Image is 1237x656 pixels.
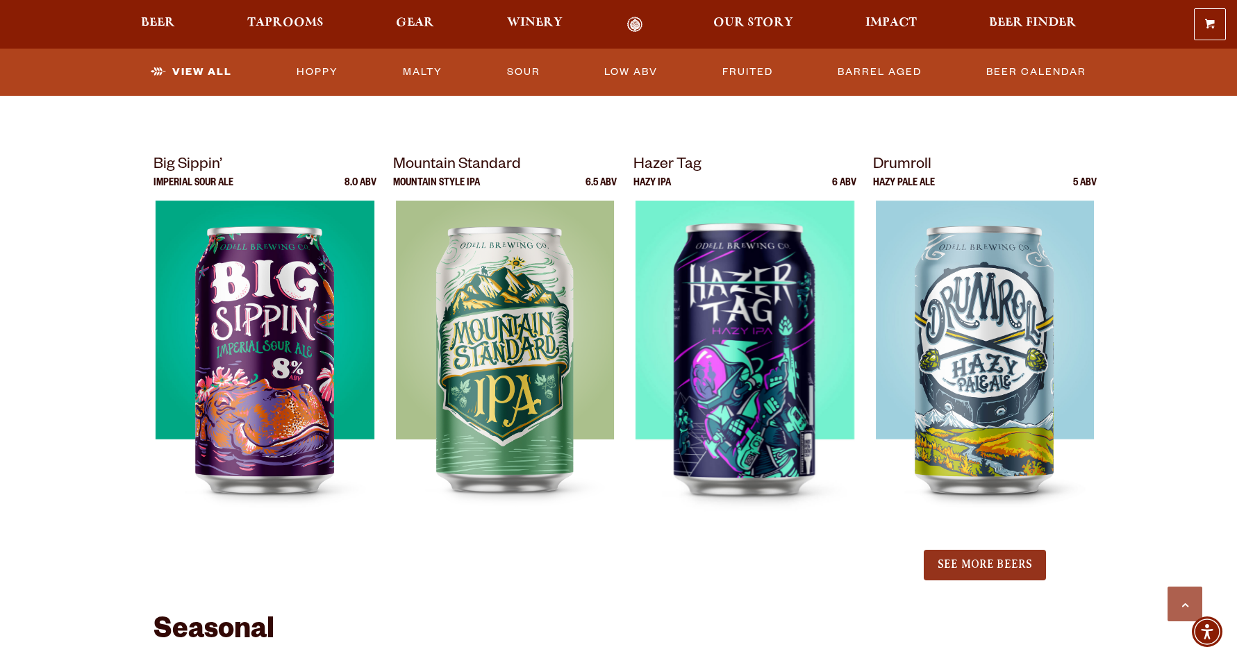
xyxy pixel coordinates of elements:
[153,616,1084,649] h2: Seasonal
[873,178,935,201] p: Hazy Pale Ale
[132,17,184,33] a: Beer
[344,178,376,201] p: 8.0 ABV
[1073,178,1097,201] p: 5 ABV
[717,56,779,88] a: Fruited
[153,153,377,548] a: Big Sippin’ Imperial Sour Ale 8.0 ABV Big Sippin’ Big Sippin’
[633,153,857,548] a: Hazer Tag Hazy IPA 6 ABV Hazer Tag Hazer Tag
[856,17,926,33] a: Impact
[393,153,617,548] a: Mountain Standard Mountain Style IPA 6.5 ABV Mountain Standard Mountain Standard
[873,153,1097,548] a: Drumroll Hazy Pale Ale 5 ABV Drumroll Drumroll
[153,153,377,178] p: Big Sippin’
[396,17,434,28] span: Gear
[586,178,617,201] p: 6.5 ABV
[876,201,1094,548] img: Drumroll
[633,153,857,178] p: Hazer Tag
[498,17,572,33] a: Winery
[141,17,175,28] span: Beer
[387,17,443,33] a: Gear
[633,178,671,201] p: Hazy IPA
[153,178,233,201] p: Imperial Sour Ale
[865,17,917,28] span: Impact
[981,56,1092,88] a: Beer Calendar
[291,56,344,88] a: Hoppy
[238,17,333,33] a: Taprooms
[873,153,1097,178] p: Drumroll
[924,550,1046,580] button: See More Beers
[156,201,374,548] img: Big Sippin’
[704,17,802,33] a: Our Story
[599,56,663,88] a: Low ABV
[393,178,480,201] p: Mountain Style IPA
[1192,616,1222,647] div: Accessibility Menu
[145,56,238,88] a: View All
[393,153,617,178] p: Mountain Standard
[832,178,856,201] p: 6 ABV
[989,17,1077,28] span: Beer Finder
[396,201,614,548] img: Mountain Standard
[501,56,546,88] a: Sour
[397,56,448,88] a: Malty
[609,17,661,33] a: Odell Home
[1168,587,1202,621] a: Scroll to top
[980,17,1086,33] a: Beer Finder
[507,17,563,28] span: Winery
[832,56,927,88] a: Barrel Aged
[247,17,324,28] span: Taprooms
[636,201,854,548] img: Hazer Tag
[713,17,793,28] span: Our Story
